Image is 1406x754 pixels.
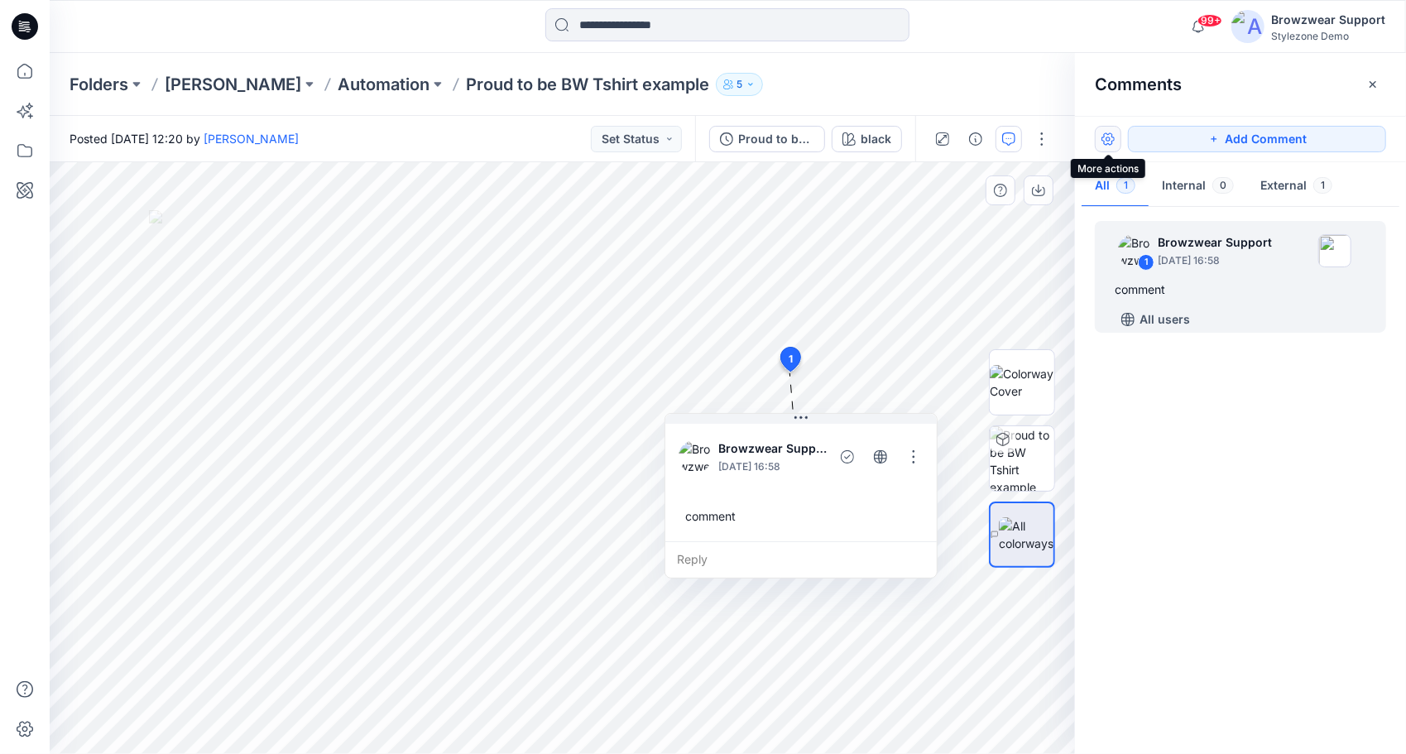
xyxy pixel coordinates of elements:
button: Internal [1149,166,1247,208]
p: [DATE] 16:58 [1158,252,1272,269]
p: Browzwear Support [718,439,828,459]
img: All colorways [999,517,1053,552]
p: Proud to be BW Tshirt example [466,73,709,96]
img: Colorway Cover [990,365,1054,400]
a: Folders [70,73,128,96]
p: 5 [737,75,742,94]
button: External [1247,166,1346,208]
button: Details [962,126,989,152]
button: Proud to be BW Tshirt example - Generated Colorways [709,126,825,152]
div: Browzwear Support [1271,10,1385,30]
div: Proud to be BW Tshirt example - Generated Colorways [738,130,814,148]
span: 1 [1116,177,1135,194]
h2: Comments [1095,74,1182,94]
div: black [861,130,891,148]
button: Add Comment [1128,126,1386,152]
a: [PERSON_NAME] [165,73,301,96]
div: comment [679,501,924,531]
button: black [832,126,902,152]
div: Reply [665,541,937,578]
img: avatar [1231,10,1264,43]
a: Automation [338,73,429,96]
p: Browzwear Support [1158,233,1272,252]
div: Stylezone Demo [1271,30,1385,42]
span: 99+ [1197,14,1222,27]
button: All [1082,166,1149,208]
span: Posted [DATE] 12:20 by [70,130,299,147]
img: Browzwear Support [679,440,712,473]
div: comment [1115,280,1366,300]
img: Proud to be BW Tshirt example black [990,426,1054,491]
button: All users [1115,306,1197,333]
img: Browzwear Support [1118,234,1151,267]
span: 0 [1212,177,1234,194]
p: All users [1140,310,1190,329]
span: 1 [789,352,793,367]
button: 5 [716,73,763,96]
div: 1 [1138,254,1154,271]
p: [DATE] 16:58 [718,459,828,475]
span: 1 [1313,177,1332,194]
a: [PERSON_NAME] [204,132,299,146]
